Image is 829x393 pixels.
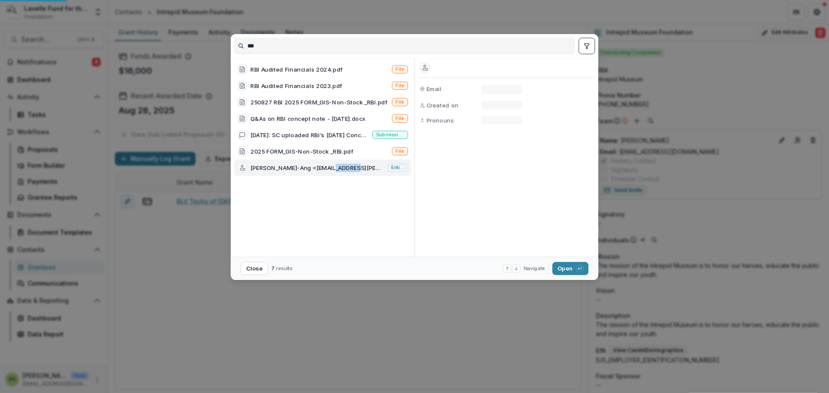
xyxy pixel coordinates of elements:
span: Pronouns [427,116,454,125]
span: File [396,115,404,121]
div: RBI Audited Financials 2023.pdf [250,82,342,90]
div: RBI Audited Financials 2024.pdf [250,65,343,74]
span: File [396,66,404,72]
span: File [396,148,404,154]
button: Open [552,262,589,275]
span: results [276,265,293,271]
span: Navigate [524,265,545,272]
span: Email [427,85,442,93]
span: Created on [427,101,459,110]
span: File [396,99,404,105]
span: Entity user [391,164,404,170]
span: Submission comment [376,132,405,138]
div: Q&As on RBI concept note - [DATE].docx [250,114,365,123]
span: 7 [271,265,275,271]
div: 2025 FORM_GIS-Non-Stock _RBI.pdf [250,147,353,156]
div: [DATE]: SC uploaded RBI's [DATE] Concept note to the Internal section of their application [250,131,369,139]
span: File [396,82,404,88]
button: Close [240,262,268,275]
div: 250827 RBI 2025 FORM_GIS-Non-Stock _RBI.pdf [250,98,387,107]
button: toggle filters [579,38,595,54]
div: [PERSON_NAME]-Ang <[EMAIL_ADDRESS][PERSON_NAME][DOMAIN_NAME]> <[DOMAIN_NAME][EMAIL_ADDRESS][PERSO... [250,163,384,172]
